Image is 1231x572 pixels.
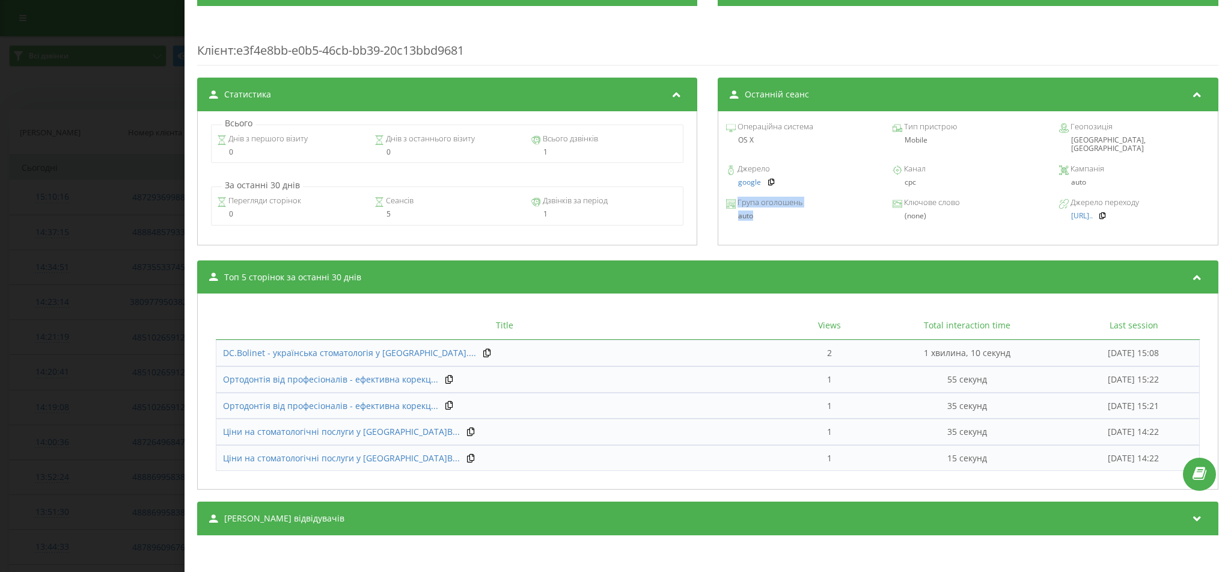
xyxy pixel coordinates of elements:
[374,148,521,156] div: 0
[216,312,793,340] th: Title
[866,393,1068,419] td: 35 секунд
[1068,445,1200,472] td: [DATE] 14:22
[902,197,960,209] span: Ключове слово
[384,133,475,145] span: Днів з останнього візиту
[793,419,866,445] td: 1
[223,400,438,411] span: Ортодонтія від професіоналів - ефективна корекц...
[1069,197,1139,209] span: Джерело переходу
[1059,136,1210,153] div: [GEOGRAPHIC_DATA], [GEOGRAPHIC_DATA]
[223,347,476,358] span: DC.Bolinet - українська стоматологія у [GEOGRAPHIC_DATA]....
[197,18,1218,66] div: : e3f4e8bb-e0b5-46cb-bb39-20c13bbd9681
[384,195,414,207] span: Сеансів
[1071,212,1093,220] a: [URL]..
[1071,211,1093,221] span: [URL]..
[866,419,1068,445] td: 35 секунд
[218,148,364,156] div: 0
[866,312,1068,340] th: Total interaction time
[793,312,866,340] th: Views
[531,210,677,218] div: 1
[793,340,866,366] td: 2
[866,366,1068,393] td: 55 секунд
[222,117,255,129] p: Всього
[902,163,926,175] span: Канал
[223,400,438,412] a: Ортодонтія від професіоналів - ефективна корекц...
[727,136,878,144] div: OS X
[541,133,598,145] span: Всього дзвінків
[866,445,1068,472] td: 15 секунд
[374,210,521,218] div: 5
[727,212,878,220] div: auto
[793,366,866,393] td: 1
[866,340,1068,366] td: 1 хвилина, 10 секунд
[1068,340,1200,366] td: [DATE] 15:08
[227,195,302,207] span: Перегляди сторінок
[1059,178,1210,186] div: auto
[531,148,677,156] div: 1
[893,212,1043,220] div: (none)
[223,426,460,437] span: Ціни на стоматологічні послуги у [GEOGRAPHIC_DATA]B...
[223,374,438,386] a: Ортодонтія від професіоналів - ефективна корекц...
[227,133,308,145] span: Днів з першого візиту
[793,445,866,472] td: 1
[223,426,460,438] a: Ціни на стоматологічні послуги у [GEOGRAPHIC_DATA]B...
[223,347,476,359] a: DC.Bolinet - українська стоматологія у [GEOGRAPHIC_DATA]....
[541,195,608,207] span: Дзвінків за період
[736,163,771,175] span: Джерело
[224,512,344,524] span: [PERSON_NAME] відвідувачів
[893,136,1043,144] div: Mobile
[1068,366,1200,393] td: [DATE] 15:22
[736,197,803,209] span: Група оголошень
[197,42,233,58] span: Клієнт
[893,178,1043,186] div: cpc
[1068,393,1200,419] td: [DATE] 15:21
[902,121,957,133] span: Тип пристрою
[1069,121,1113,133] span: Геопозиція
[218,210,364,218] div: 0
[1068,419,1200,445] td: [DATE] 14:22
[793,393,866,419] td: 1
[1069,163,1104,175] span: Кампанія
[1068,312,1200,340] th: Last session
[224,271,361,283] span: Топ 5 сторінок за останні 30 днів
[736,121,814,133] span: Операційна система
[223,452,460,464] span: Ціни на стоматологічні послуги у [GEOGRAPHIC_DATA]B...
[222,179,303,191] p: За останні 30 днів
[223,452,460,464] a: Ціни на стоматологічні послуги у [GEOGRAPHIC_DATA]B...
[745,88,810,100] span: Останній сеанс
[739,178,762,186] a: google
[224,88,271,100] span: Статистика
